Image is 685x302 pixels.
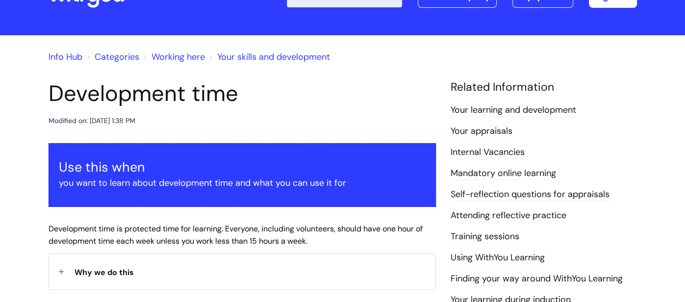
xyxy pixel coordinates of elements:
[142,49,205,65] li: Working here
[451,273,623,285] a: Finding your way around WithYou Learning
[49,115,135,127] div: Modified on: [DATE] 1:38 PM
[217,51,330,63] a: Your skills and development
[85,49,139,65] li: Solution home
[59,159,426,175] h3: Use this when
[49,224,423,246] span: Development time is protected time for learning. Everyone, including volunteers, should have one ...
[152,51,205,63] a: Working here
[451,146,525,159] a: Internal Vacancies
[75,267,134,277] span: Why we do this
[451,125,512,138] a: Your appraisals
[451,209,566,222] a: Attending reflective practice
[49,80,436,107] h1: Development time
[95,51,139,63] a: Categories
[49,51,82,63] a: Info Hub
[451,188,609,201] a: Self-reflection questions for appraisals
[451,230,519,243] a: Training sessions
[207,49,330,65] li: Your skills and development
[451,80,637,94] h4: Related Information
[451,104,576,117] a: Your learning and development
[59,175,426,191] p: you want to learn about development time and what you can use it for
[451,167,556,180] a: Mandatory online learning
[451,252,545,264] a: Using WithYou Learning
